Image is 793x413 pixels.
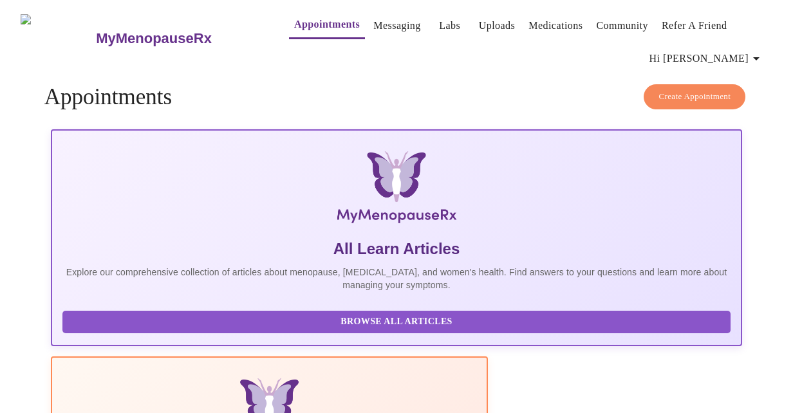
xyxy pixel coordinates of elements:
[657,13,732,39] button: Refer a Friend
[44,84,749,110] h4: Appointments
[75,314,718,330] span: Browse All Articles
[166,151,627,228] img: MyMenopauseRx Logo
[294,15,360,33] a: Appointments
[62,315,734,326] a: Browse All Articles
[662,17,727,35] a: Refer a Friend
[658,89,731,104] span: Create Appointment
[96,30,212,47] h3: MyMenopauseRx
[62,239,731,259] h5: All Learn Articles
[649,50,764,68] span: Hi [PERSON_NAME]
[429,13,471,39] button: Labs
[528,17,583,35] a: Medications
[596,17,648,35] a: Community
[474,13,521,39] button: Uploads
[591,13,653,39] button: Community
[368,13,425,39] button: Messaging
[373,17,420,35] a: Messaging
[644,46,769,71] button: Hi [PERSON_NAME]
[95,16,263,61] a: MyMenopauseRx
[439,17,460,35] a: Labs
[644,84,745,109] button: Create Appointment
[479,17,516,35] a: Uploads
[62,311,731,333] button: Browse All Articles
[289,12,365,39] button: Appointments
[523,13,588,39] button: Medications
[21,14,95,62] img: MyMenopauseRx Logo
[62,266,731,291] p: Explore our comprehensive collection of articles about menopause, [MEDICAL_DATA], and women's hea...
